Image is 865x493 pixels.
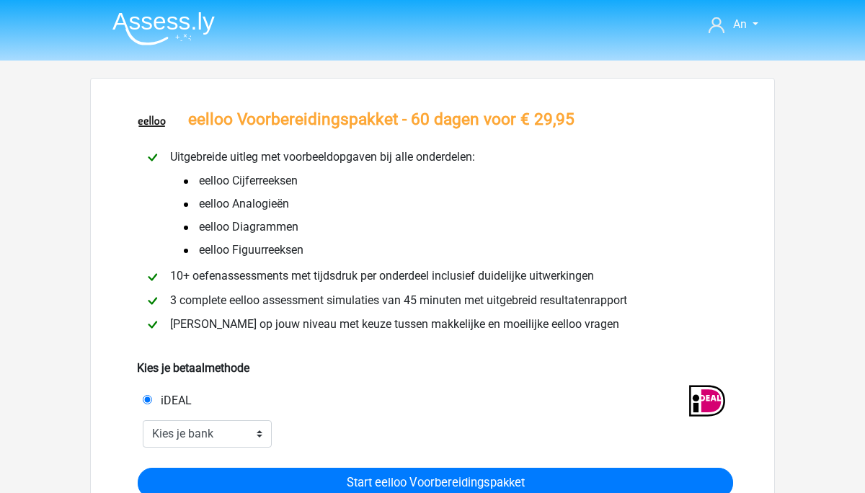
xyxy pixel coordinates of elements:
img: Assessly [112,12,215,45]
span: eelloo Diagrammen [182,218,298,236]
img: checkmark [143,148,161,166]
img: checkmark [143,316,161,334]
span: iDEAL [155,394,192,407]
img: checkmark [143,292,161,310]
span: eelloo Analogieën [182,195,289,213]
span: 3 complete eelloo assessment simulaties van 45 minuten met uitgebreid resultatenrapport [164,293,633,307]
span: eelloo Cijferreeksen [182,172,298,190]
span: Uitgebreide uitleg met voorbeeldopgaven bij alle onderdelen: [164,150,481,164]
span: [PERSON_NAME] op jouw niveau met keuze tussen makkelijke en moeilijke eelloo vragen [164,317,625,331]
img: eelloo.png [137,107,167,137]
span: eelloo Figuurreeksen [182,241,303,259]
span: An [733,17,747,31]
a: An [703,16,764,33]
img: checkmark [143,268,161,286]
h3: eelloo Voorbereidingspakket - 60 dagen voor € 29,95 [188,110,575,129]
span: 10+ oefenassessments met tijdsdruk per onderdeel inclusief duidelijke uitwerkingen [164,269,600,283]
b: Kies je betaalmethode [137,361,249,375]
